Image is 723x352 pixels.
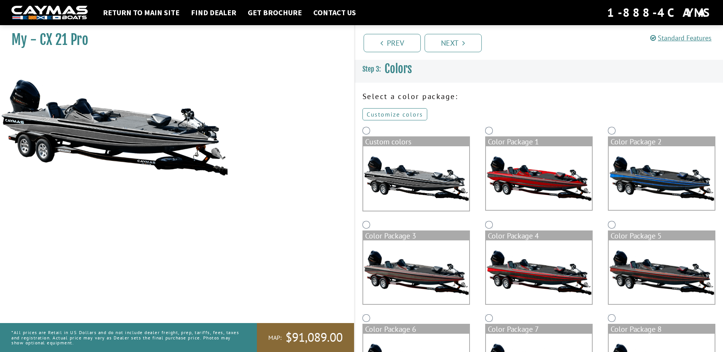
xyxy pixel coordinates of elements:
[607,4,712,21] div: 1-888-4CAYMAS
[363,240,469,304] img: color_package_284.png
[650,34,712,42] a: Standard Features
[244,8,306,18] a: Get Brochure
[362,108,427,120] a: Customize colors
[99,8,183,18] a: Return to main site
[257,323,354,352] a: MAP:$91,089.00
[364,34,421,52] a: Prev
[268,334,282,342] span: MAP:
[486,325,592,334] div: Color Package 7
[285,330,343,346] span: $91,089.00
[11,326,240,349] p: *All prices are Retail in US Dollars and do not include dealer freight, prep, tariffs, fees, taxe...
[363,137,469,146] div: Custom colors
[486,137,592,146] div: Color Package 1
[363,231,469,240] div: Color Package 3
[609,137,715,146] div: Color Package 2
[609,240,715,304] img: color_package_286.png
[609,146,715,210] img: color_package_283.png
[486,240,592,304] img: color_package_285.png
[362,91,716,102] p: Select a color package:
[425,34,482,52] a: Next
[363,146,469,211] img: cx-Base-Layer.png
[11,31,335,48] h1: My - CX 21 Pro
[609,325,715,334] div: Color Package 8
[309,8,360,18] a: Contact Us
[11,6,88,20] img: white-logo-c9c8dbefe5ff5ceceb0f0178aa75bf4bb51f6bca0971e226c86eb53dfe498488.png
[187,8,240,18] a: Find Dealer
[363,325,469,334] div: Color Package 6
[486,146,592,210] img: color_package_282.png
[609,231,715,240] div: Color Package 5
[486,231,592,240] div: Color Package 4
